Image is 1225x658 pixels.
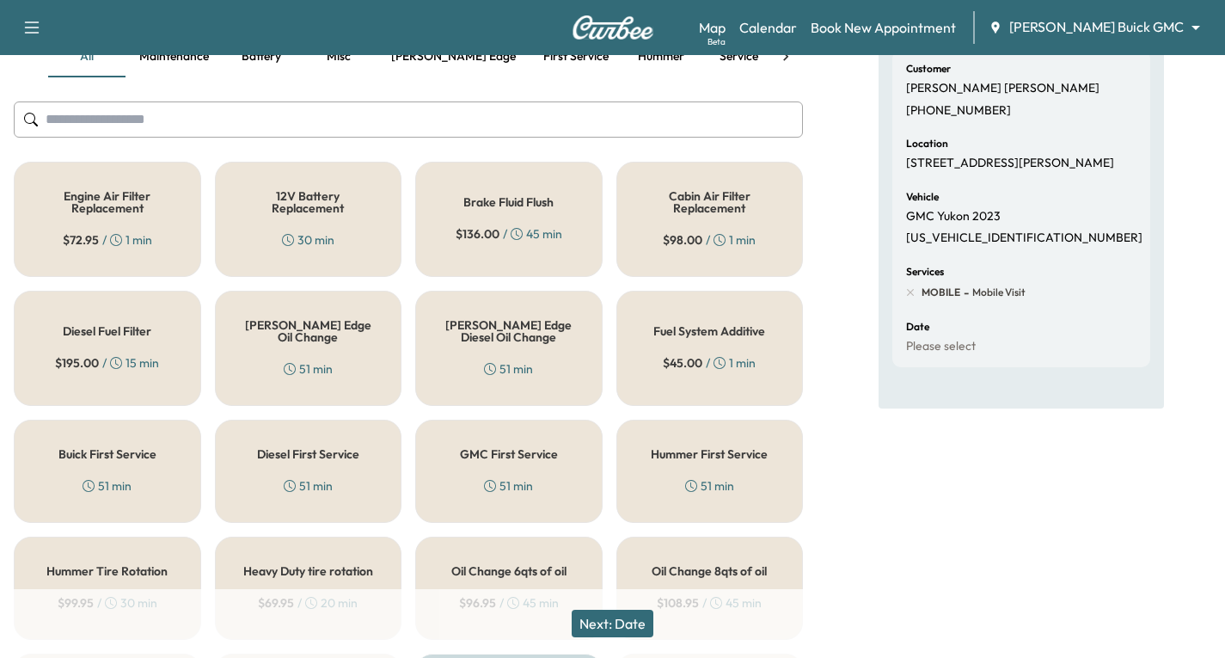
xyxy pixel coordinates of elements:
div: 51 min [284,360,333,378]
h5: Diesel First Service [257,448,359,460]
h6: Services [906,267,944,277]
span: MOBILE [922,286,960,299]
h5: 12V Battery Replacement [243,190,374,214]
div: 51 min [685,477,734,495]
a: Calendar [739,17,797,38]
h5: Engine Air Filter Replacement [42,190,173,214]
div: / 1 min [63,231,152,249]
span: $ 72.95 [63,231,99,249]
button: Battery [223,36,300,77]
h5: Diesel Fuel Filter [63,325,151,337]
h6: Vehicle [906,192,939,202]
h5: Hummer Tire Rotation [46,565,168,577]
button: Service [700,36,777,77]
h5: Hummer First Service [651,448,768,460]
h5: Brake Fluid Flush [463,196,554,208]
div: / 45 min [456,225,562,243]
button: First service [530,36,622,77]
div: 51 min [484,360,533,378]
div: / 1 min [663,354,756,372]
h5: GMC First Service [460,448,558,460]
h5: [PERSON_NAME] Edge Diesel Oil Change [444,319,574,343]
div: 51 min [83,477,132,495]
button: Hummer [622,36,700,77]
h5: Cabin Air Filter Replacement [645,190,775,214]
div: Beta [707,35,726,48]
span: [PERSON_NAME] Buick GMC [1009,17,1184,37]
h6: Location [906,138,948,149]
span: Mobile Visit [969,286,1026,299]
p: [US_VEHICLE_IDENTIFICATION_NUMBER] [906,231,1142,246]
div: / 15 min [55,354,159,372]
button: [PERSON_NAME] edge [377,36,530,77]
p: GMC Yukon 2023 [906,209,1001,224]
p: [PHONE_NUMBER] [906,103,1011,119]
span: $ 45.00 [663,354,702,372]
a: MapBeta [699,17,726,38]
button: Next: Date [572,610,653,637]
div: basic tabs example [48,36,769,77]
h5: Fuel System Additive [653,325,765,337]
p: Please select [906,339,976,354]
h6: Customer [906,64,951,74]
span: - [960,284,969,301]
span: $ 195.00 [55,354,99,372]
h5: Oil Change 6qts of oil [451,565,567,577]
button: Maintenance [126,36,223,77]
div: / 1 min [663,231,756,249]
div: 30 min [282,231,334,249]
span: $ 98.00 [663,231,702,249]
span: $ 136.00 [456,225,499,243]
div: 51 min [484,477,533,495]
button: Misc [300,36,377,77]
button: all [48,36,126,77]
h5: Buick First Service [58,448,156,460]
h5: Oil Change 8qts of oil [652,565,767,577]
img: Curbee Logo [572,15,654,40]
p: [PERSON_NAME] [PERSON_NAME] [906,81,1099,96]
div: 51 min [284,477,333,495]
h6: Date [906,322,929,332]
p: [STREET_ADDRESS][PERSON_NAME] [906,156,1114,171]
a: Book New Appointment [811,17,956,38]
h5: Heavy Duty tire rotation [243,565,373,577]
h5: [PERSON_NAME] Edge Oil Change [243,319,374,343]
